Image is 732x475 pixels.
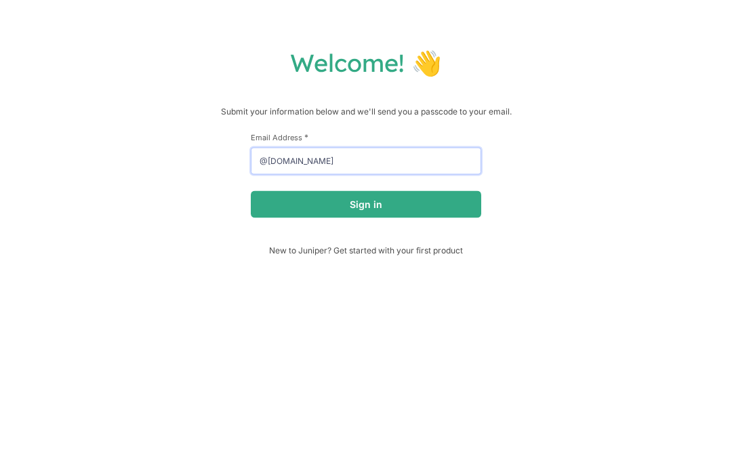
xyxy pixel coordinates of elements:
[251,148,481,175] input: email@example.com
[251,132,481,142] label: Email Address
[304,132,308,142] span: This field is required.
[14,47,718,78] h1: Welcome! 👋
[14,105,718,119] p: Submit your information below and we'll send you a passcode to your email.
[251,245,481,255] span: New to Juniper? Get started with your first product
[251,191,481,218] button: Sign in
